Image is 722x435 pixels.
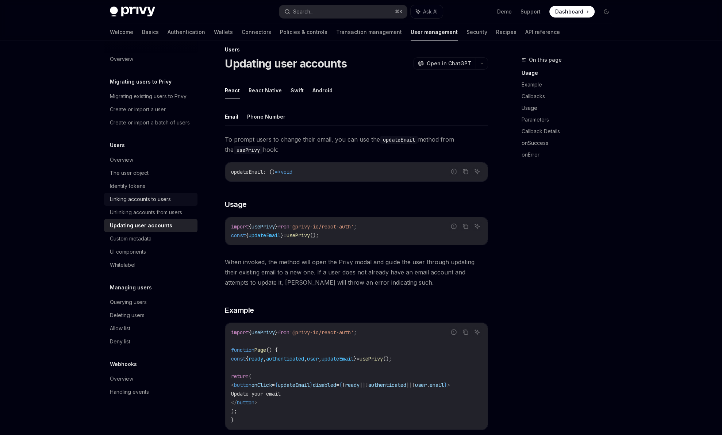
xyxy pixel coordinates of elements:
[354,329,357,336] span: ;
[249,355,263,362] span: ready
[293,7,314,16] div: Search...
[249,232,281,239] span: updateEmail
[249,329,251,336] span: {
[412,382,415,388] span: !
[287,232,310,239] span: usePrivy
[449,167,458,176] button: Report incorrect code
[529,55,562,64] span: On this page
[415,382,427,388] span: user
[225,305,254,315] span: Example
[339,382,342,388] span: {
[275,329,278,336] span: }
[104,180,197,193] a: Identity tokens
[225,57,347,70] h1: Updating user accounts
[310,382,313,388] span: }
[110,360,137,369] h5: Webhooks
[365,382,368,388] span: !
[281,169,292,175] span: void
[110,182,145,190] div: Identity tokens
[242,23,271,41] a: Connectors
[279,5,407,18] button: Search...⌘K
[525,23,560,41] a: API reference
[104,103,197,116] a: Create or import a user
[104,335,197,348] a: Deny list
[522,79,618,91] a: Example
[110,141,125,150] h5: Users
[289,223,354,230] span: '@privy-io/react-auth'
[251,223,275,230] span: usePrivy
[234,146,263,154] code: usePrivy
[278,329,289,336] span: from
[231,347,254,353] span: function
[430,382,444,388] span: email
[110,7,155,17] img: dark logo
[411,5,443,18] button: Ask AI
[214,23,233,41] a: Wallets
[110,55,133,63] div: Overview
[110,208,182,217] div: Unlinking accounts from users
[472,327,482,337] button: Ask AI
[249,82,282,99] button: React Native
[110,337,130,346] div: Deny list
[249,373,251,380] span: (
[104,258,197,272] a: Whitelabel
[555,8,583,15] span: Dashboard
[110,195,171,204] div: Linking accounts to users
[110,311,145,320] div: Deleting users
[266,347,278,353] span: () {
[461,167,470,176] button: Copy the contents from the code block
[263,355,266,362] span: ,
[522,91,618,102] a: Callbacks
[110,92,187,101] div: Migrating existing users to Privy
[272,382,275,388] span: =
[354,355,357,362] span: }
[110,155,133,164] div: Overview
[322,355,354,362] span: updateEmail
[360,355,383,362] span: usePrivy
[522,126,618,137] a: Callback Details
[472,222,482,231] button: Ask AI
[304,355,307,362] span: ,
[263,169,275,175] span: : ()
[110,324,130,333] div: Allow list
[345,382,360,388] span: ready
[312,82,333,99] button: Android
[313,382,336,388] span: disabled
[251,329,275,336] span: usePrivy
[231,382,234,388] span: <
[110,105,166,114] div: Create or import a user
[395,9,403,15] span: ⌘ K
[522,114,618,126] a: Parameters
[319,355,322,362] span: ,
[225,108,238,125] button: Email
[110,169,149,177] div: The user object
[496,23,516,41] a: Recipes
[104,116,197,129] a: Create or import a batch of users
[249,223,251,230] span: {
[251,382,272,388] span: onClick
[360,382,365,388] span: ||
[449,327,458,337] button: Report incorrect code
[231,223,249,230] span: import
[383,355,392,362] span: ();
[522,137,618,149] a: onSuccess
[104,385,197,399] a: Handling events
[225,82,240,99] button: React
[225,257,488,288] span: When invoked, the method will open the Privy modal and guide the user through updating their exis...
[110,247,146,256] div: UI components
[447,382,450,388] span: >
[472,167,482,176] button: Ask AI
[254,347,266,353] span: Page
[336,23,402,41] a: Transaction management
[254,399,257,406] span: >
[110,77,172,86] h5: Migrating users to Privy
[466,23,487,41] a: Security
[266,355,304,362] span: authenticated
[275,382,278,388] span: {
[104,322,197,335] a: Allow list
[289,329,354,336] span: '@privy-io/react-auth'
[225,134,488,155] span: To prompt users to change their email, you can use the method from the hook:
[231,417,234,423] span: }
[234,382,251,388] span: button
[104,206,197,219] a: Unlinking accounts from users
